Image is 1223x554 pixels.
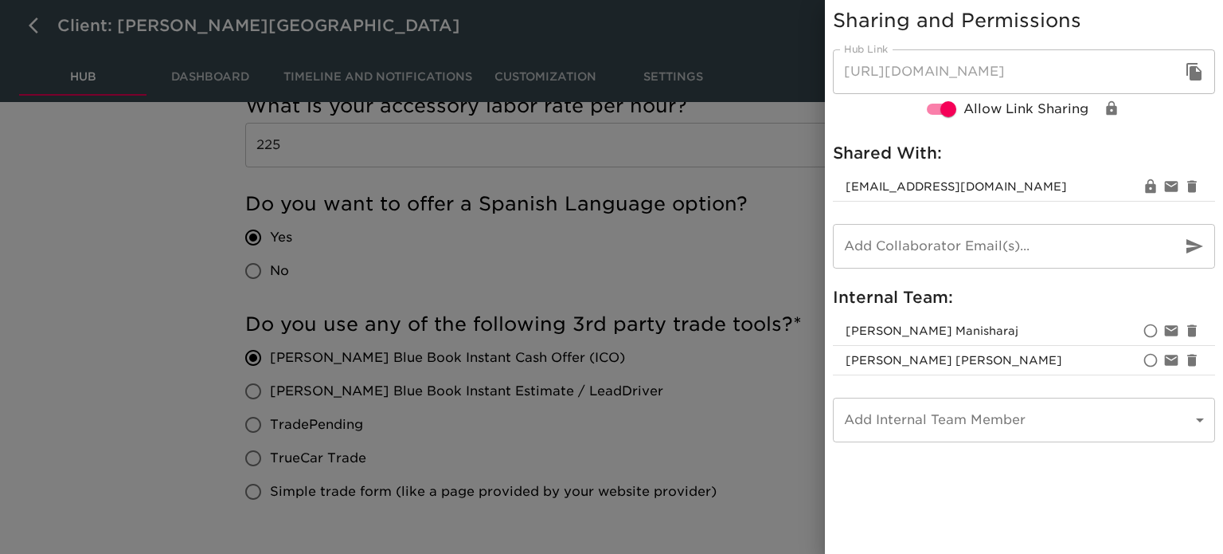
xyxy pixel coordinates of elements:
div: Set as primay account owner [1140,320,1161,341]
div: Remove catherine.manisharaj@cdk.com [1182,320,1202,341]
h5: Sharing and Permissions [833,8,1215,33]
div: ​ [833,398,1215,442]
h6: Shared With: [833,140,1215,166]
div: Remove ryan.dale@roadster.com [1182,350,1202,371]
div: Remove time@puentehillsford.com [1182,176,1202,197]
div: Resend invite email to time@puentehillsford.com [1161,176,1182,197]
div: Set as primay account owner [1140,350,1161,371]
div: Disable notifications for catherine.manisharaj@cdk.com [1161,320,1182,341]
span: catherine.manisharaj@cdk.com [846,324,1018,337]
div: Change View/Edit Permissions for time@puentehillsford.com [1140,176,1161,197]
span: ryan.dale@roadster.com [846,354,1062,367]
span: Allow Link Sharing [963,100,1088,119]
h6: Internal Team: [833,285,1215,310]
span: [EMAIL_ADDRESS][DOMAIN_NAME] [846,179,1140,194]
div: Disable notifications for ryan.dale@roadster.com [1161,350,1182,371]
